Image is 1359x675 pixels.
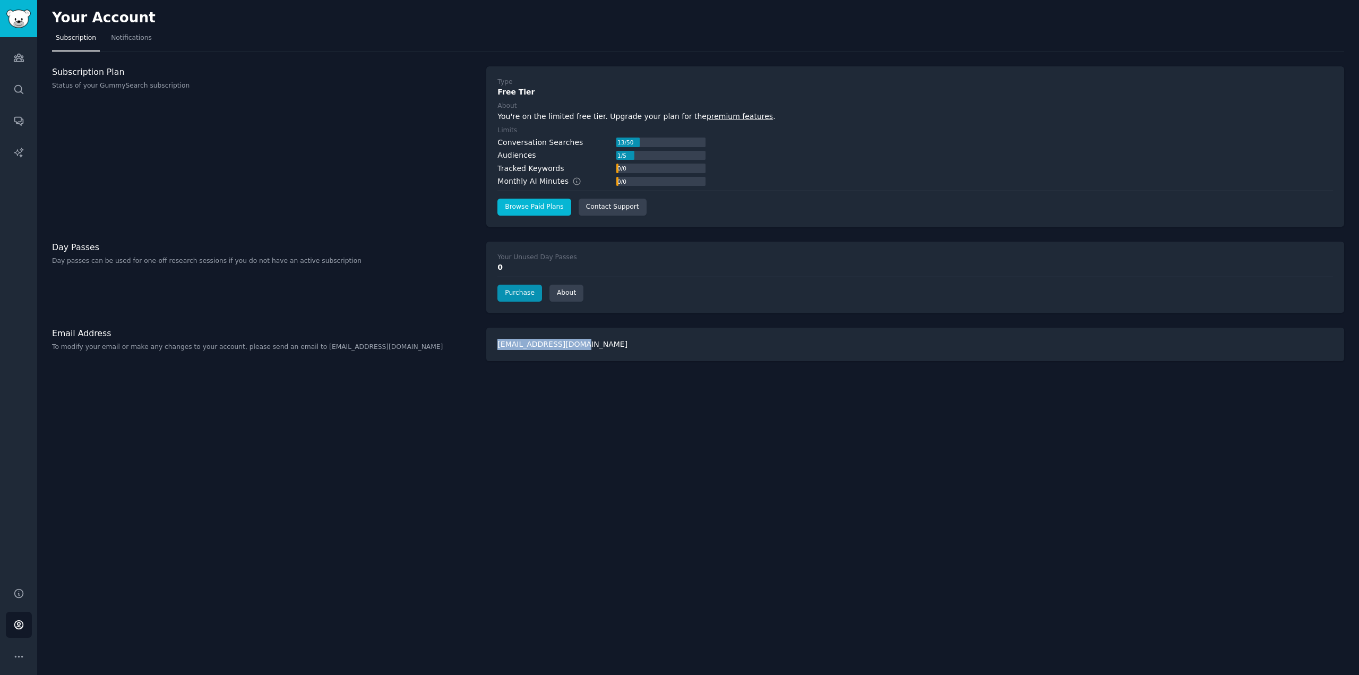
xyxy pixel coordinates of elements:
[52,10,156,27] h2: Your Account
[497,150,536,161] div: Audiences
[707,112,773,121] a: premium features
[52,81,475,91] p: Status of your GummySearch subscription
[616,164,627,173] div: 0 / 0
[616,151,627,160] div: 1 / 5
[497,163,564,174] div: Tracked Keywords
[616,138,634,147] div: 13 / 50
[497,262,1333,273] div: 0
[497,176,592,187] div: Monthly AI Minutes
[497,253,577,262] div: Your Unused Day Passes
[52,343,475,352] p: To modify your email or make any changes to your account, please send an email to [EMAIL_ADDRESS]...
[497,87,1333,98] div: Free Tier
[6,10,31,28] img: GummySearch logo
[497,285,542,302] a: Purchase
[616,177,627,186] div: 0 / 0
[111,33,152,43] span: Notifications
[52,242,475,253] h3: Day Passes
[497,111,1333,122] div: You're on the limited free tier. Upgrade your plan for the .
[497,199,571,216] a: Browse Paid Plans
[549,285,583,302] a: About
[497,101,517,111] div: About
[52,328,475,339] h3: Email Address
[486,328,1344,361] div: [EMAIL_ADDRESS][DOMAIN_NAME]
[52,30,100,52] a: Subscription
[497,126,517,135] div: Limits
[497,78,512,87] div: Type
[579,199,647,216] a: Contact Support
[497,137,583,148] div: Conversation Searches
[52,66,475,78] h3: Subscription Plan
[56,33,96,43] span: Subscription
[107,30,156,52] a: Notifications
[52,257,475,266] p: Day passes can be used for one-off research sessions if you do not have an active subscription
